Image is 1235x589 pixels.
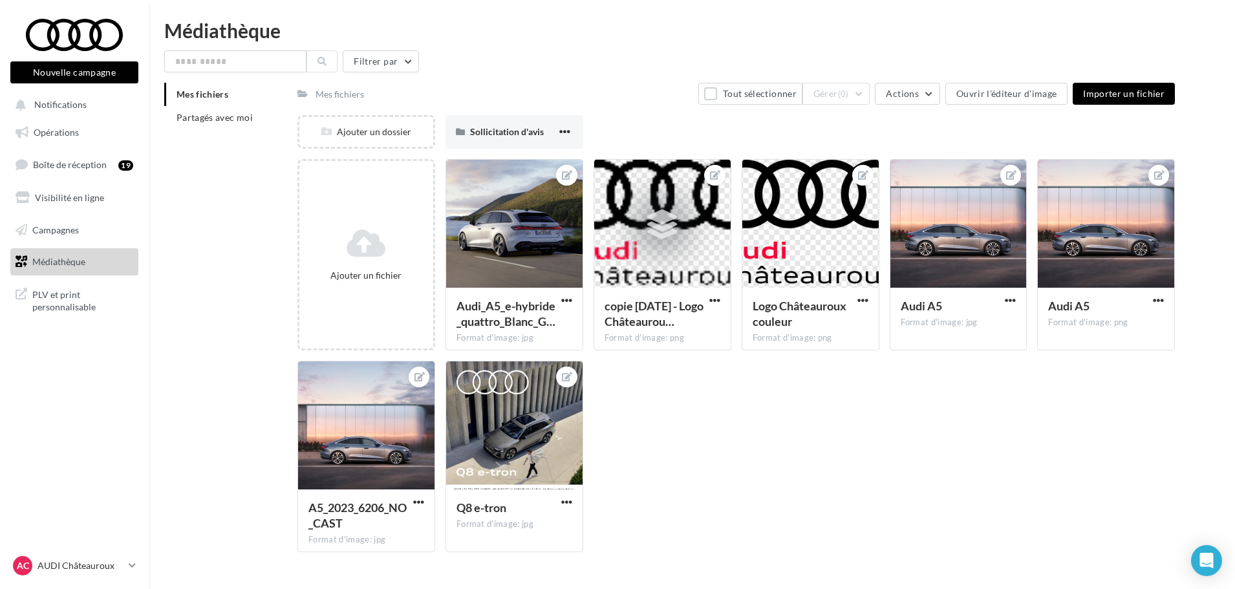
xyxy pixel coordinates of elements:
span: Audi_A5_e-hybride_quattro_Blanc_Glacier (2) [456,299,555,328]
a: Campagnes [8,217,141,244]
span: Campagnes [32,224,79,235]
a: AC AUDI Châteauroux [10,553,138,578]
span: Boîte de réception [33,159,107,170]
button: Tout sélectionner [698,83,802,105]
button: Filtrer par [343,50,419,72]
p: AUDI Châteauroux [38,559,124,572]
span: AC [17,559,29,572]
div: Format d'image: jpg [456,519,572,530]
span: Importer un fichier [1083,88,1165,99]
a: Visibilité en ligne [8,184,141,211]
span: Sollicitation d'avis [470,126,544,137]
span: Partagés avec moi [177,112,253,123]
div: 19 [118,160,133,171]
a: Boîte de réception19 [8,151,141,178]
div: Ajouter un dossier [299,125,433,138]
button: Importer un fichier [1073,83,1175,105]
div: Format d'image: png [605,332,720,344]
div: Format d'image: png [753,332,868,344]
div: Médiathèque [164,21,1219,40]
div: Format d'image: jpg [308,534,424,546]
button: Actions [875,83,940,105]
span: PLV et print personnalisable [32,286,133,314]
span: Logo Châteauroux couleur [753,299,846,328]
div: Format d'image: png [1048,317,1164,328]
a: PLV et print personnalisable [8,281,141,319]
span: Opérations [34,127,79,138]
div: Open Intercom Messenger [1191,545,1222,576]
span: Audi A5 [1048,299,1090,313]
a: Opérations [8,119,141,146]
span: A5_2023_6206_NO_CAST [308,500,407,530]
span: Mes fichiers [177,89,228,100]
div: Format d'image: jpg [901,317,1016,328]
span: copie 15-05-2025 - Logo Châteauroux couleur [605,299,703,328]
span: Actions [886,88,918,99]
button: Nouvelle campagne [10,61,138,83]
span: Visibilité en ligne [35,192,104,203]
span: Notifications [34,100,87,111]
span: (0) [838,89,849,99]
div: Mes fichiers [316,88,364,101]
button: Ouvrir l'éditeur d'image [945,83,1068,105]
div: Format d'image: jpg [456,332,572,344]
div: Ajouter un fichier [305,269,428,282]
span: Médiathèque [32,256,85,267]
span: Audi A5 [901,299,942,313]
a: Médiathèque [8,248,141,275]
button: Gérer(0) [802,83,870,105]
span: Q8 e-tron [456,500,506,515]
